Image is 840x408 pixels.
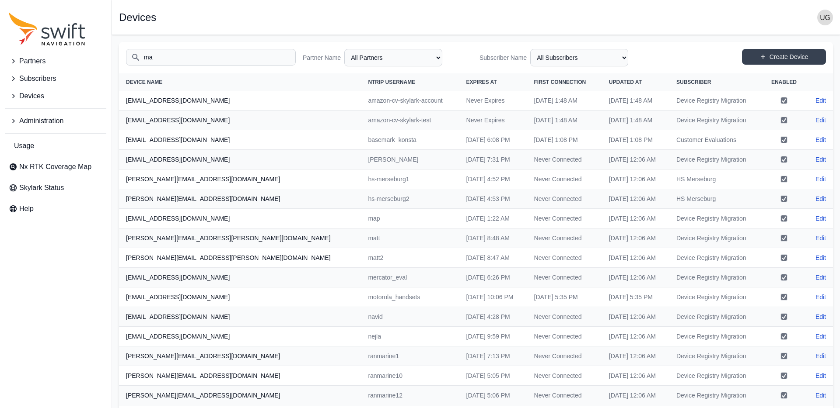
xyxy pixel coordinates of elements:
a: Nx RTK Coverage Map [5,158,106,176]
td: [DATE] 1:48 AM [602,91,669,111]
td: Device Registry Migration [669,287,762,307]
h1: Devices [119,12,156,23]
td: [DATE] 6:26 PM [459,268,527,287]
img: user photo [817,10,833,25]
td: [DATE] 12:06 AM [602,386,669,405]
td: Device Registry Migration [669,228,762,248]
th: Subscriber [669,73,762,91]
th: [EMAIL_ADDRESS][DOMAIN_NAME] [119,307,361,327]
td: [DATE] 5:06 PM [459,386,527,405]
span: Help [19,204,34,214]
button: Subscribers [5,70,106,87]
td: HS Merseburg [669,169,762,189]
td: Never Connected [527,268,602,287]
td: amazon-cv-skylark-test [361,111,459,130]
td: matt2 [361,248,459,268]
td: [DATE] 9:59 PM [459,327,527,346]
td: Never Connected [527,228,602,248]
td: Never Expires [459,91,527,111]
td: ranmarine1 [361,346,459,366]
th: [EMAIL_ADDRESS][DOMAIN_NAME] [119,111,361,130]
label: Subscriber Name [479,53,527,62]
input: Search [126,49,296,66]
th: [EMAIL_ADDRESS][DOMAIN_NAME] [119,268,361,287]
td: [DATE] 4:52 PM [459,169,527,189]
td: Device Registry Migration [669,268,762,287]
td: Device Registry Migration [669,327,762,346]
td: Device Registry Migration [669,386,762,405]
td: [DATE] 10:06 PM [459,287,527,307]
select: Subscriber [530,49,628,66]
a: Edit [815,352,826,360]
td: [DATE] 6:08 PM [459,130,527,150]
td: [DATE] 1:48 AM [527,91,602,111]
select: Partner Name [344,49,442,66]
a: Edit [815,273,826,282]
td: matt [361,228,459,248]
td: [DATE] 12:06 AM [602,189,669,209]
a: Edit [815,371,826,380]
span: Subscribers [19,73,56,84]
td: Never Connected [527,189,602,209]
th: [EMAIL_ADDRESS][DOMAIN_NAME] [119,209,361,228]
td: ranmarine12 [361,386,459,405]
td: [PERSON_NAME] [361,150,459,169]
button: Administration [5,112,106,130]
td: Never Connected [527,327,602,346]
td: Never Connected [527,248,602,268]
td: [DATE] 12:06 AM [602,209,669,228]
a: Edit [815,116,826,124]
td: HS Merseburg [669,189,762,209]
td: Device Registry Migration [669,111,762,130]
button: Devices [5,87,106,105]
span: Expires At [466,79,497,85]
span: Skylark Status [19,183,64,193]
td: [DATE] 1:08 PM [602,130,669,150]
td: [DATE] 12:06 AM [602,169,669,189]
a: Create Device [742,49,826,65]
td: [DATE] 1:48 AM [602,111,669,130]
td: [DATE] 12:06 AM [602,228,669,248]
td: [DATE] 12:06 AM [602,307,669,327]
td: Device Registry Migration [669,248,762,268]
th: [EMAIL_ADDRESS][DOMAIN_NAME] [119,150,361,169]
th: [PERSON_NAME][EMAIL_ADDRESS][PERSON_NAME][DOMAIN_NAME] [119,228,361,248]
td: Never Connected [527,346,602,366]
td: Never Connected [527,209,602,228]
td: Device Registry Migration [669,366,762,386]
td: [DATE] 5:35 PM [602,287,669,307]
td: basemark_konsta [361,130,459,150]
button: Partners [5,52,106,70]
td: [DATE] 1:08 PM [527,130,602,150]
td: Never Connected [527,169,602,189]
td: [DATE] 12:06 AM [602,346,669,366]
span: Administration [19,116,63,126]
td: hs-merseburg1 [361,169,459,189]
td: [DATE] 7:13 PM [459,346,527,366]
a: Edit [815,155,826,164]
a: Help [5,200,106,218]
td: [DATE] 12:06 AM [602,268,669,287]
th: Device Name [119,73,361,91]
span: Updated At [609,79,642,85]
a: Edit [815,194,826,203]
td: [DATE] 4:53 PM [459,189,527,209]
a: Edit [815,312,826,321]
td: amazon-cv-skylark-account [361,91,459,111]
td: [DATE] 4:28 PM [459,307,527,327]
th: [PERSON_NAME][EMAIL_ADDRESS][DOMAIN_NAME] [119,346,361,366]
th: [PERSON_NAME][EMAIL_ADDRESS][DOMAIN_NAME] [119,386,361,405]
span: Partners [19,56,45,66]
th: Enabled [762,73,806,91]
td: [DATE] 7:31 PM [459,150,527,169]
td: [DATE] 8:48 AM [459,228,527,248]
th: [PERSON_NAME][EMAIL_ADDRESS][DOMAIN_NAME] [119,366,361,386]
a: Edit [815,293,826,301]
th: [PERSON_NAME][EMAIL_ADDRESS][DOMAIN_NAME] [119,169,361,189]
td: [DATE] 12:06 AM [602,248,669,268]
th: NTRIP Username [361,73,459,91]
label: Partner Name [303,53,341,62]
th: [PERSON_NAME][EMAIL_ADDRESS][PERSON_NAME][DOMAIN_NAME] [119,248,361,268]
td: motorola_handsets [361,287,459,307]
a: Edit [815,175,826,183]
